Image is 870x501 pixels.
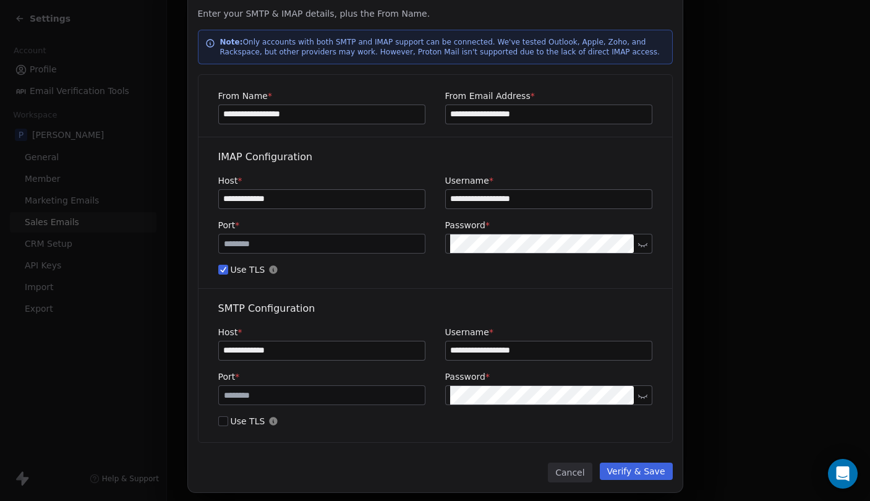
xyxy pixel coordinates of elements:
div: IMAP Configuration [218,150,652,165]
button: Use TLS [218,263,228,276]
label: Port [218,219,425,231]
label: From Email Address [445,90,652,102]
button: Use TLS [218,415,228,427]
span: Enter your SMTP & IMAP details, plus the From Name. [198,7,673,20]
button: Verify & Save [600,463,673,480]
label: From Name [218,90,425,102]
label: Username [445,174,652,187]
label: Port [218,370,425,383]
label: Password [445,219,652,231]
strong: Note: [220,38,243,46]
button: Cancel [548,463,592,482]
label: Password [445,370,652,383]
div: SMTP Configuration [218,301,652,316]
label: Host [218,174,425,187]
label: Username [445,326,652,338]
p: Only accounts with both SMTP and IMAP support can be connected. We've tested Outlook, Apple, Zoho... [220,37,665,57]
span: Use TLS [218,263,652,276]
label: Host [218,326,425,338]
span: Use TLS [218,415,652,427]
